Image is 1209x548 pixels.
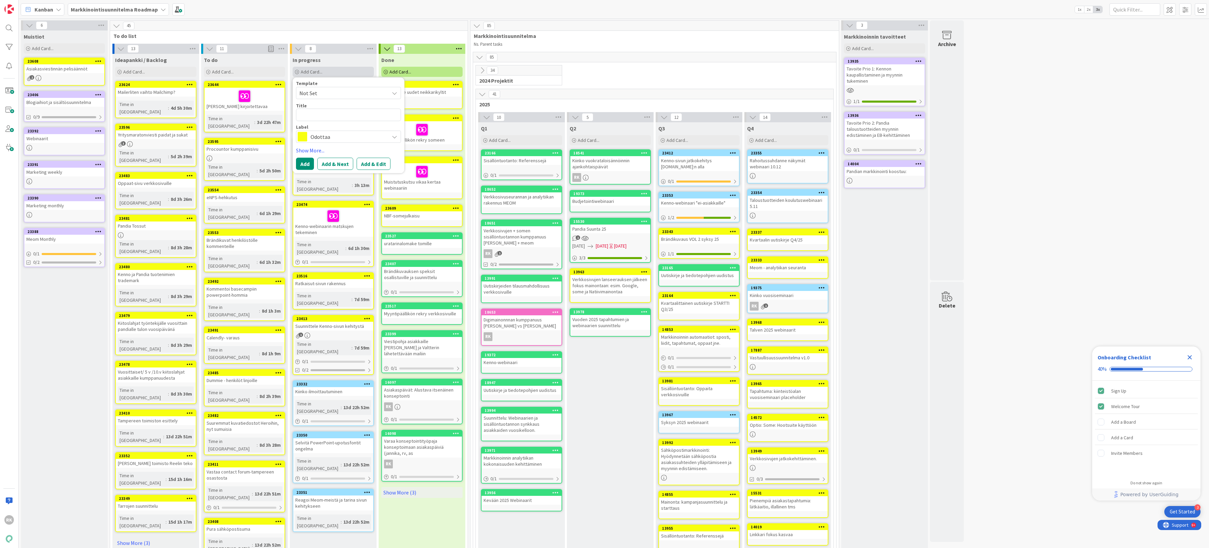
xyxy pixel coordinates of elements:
div: 18947Uutiskirje ja tiedotepohjien uudistus [482,380,561,395]
div: 23412 [659,150,739,156]
div: 23492 [205,278,284,284]
span: 3x [1093,6,1102,13]
div: Sign Up [1111,387,1126,395]
span: Add Card... [212,69,234,75]
div: 23354 [748,190,828,196]
div: 23352[PERSON_NAME] toimisto Reelin teko [116,453,196,468]
div: 23482Suuremmat kuvatiedostot Heroihin, nyt sumuisia [205,413,284,434]
div: 13935 [848,59,925,64]
span: To do list [113,33,459,39]
a: Show More... [296,146,401,154]
span: Markkinoinnin tavoitteet [844,33,906,40]
span: Add Card... [123,69,145,75]
div: 23165 [659,265,739,271]
div: 23518Myyntipäällikön rekry someen [382,115,462,144]
span: 2 [30,75,34,80]
div: 14855Mainonta: kampanjasuunnittelu ja starttaus [659,491,739,512]
div: Checklist Container [1092,346,1201,501]
div: 23166Sisällöntuotanto: Referenssejä [482,150,561,165]
img: avatar [4,534,14,544]
span: Ideapankki / Backlog [115,57,167,63]
div: RK [382,402,462,411]
div: Sign Up is complete. [1095,383,1198,398]
div: 23527 [382,233,462,239]
div: 23407Brändikuvauksen speksit osallistuville ja suunnittelu [382,261,462,282]
span: Q2 [570,125,576,132]
div: 23410Tampereen toimiston esittely [116,410,196,425]
div: Tavoite Prio 1: Kennon kaupallistaminen ja myynnin tukeminen [845,64,925,85]
span: Support [14,1,31,9]
div: 23624 [119,82,196,87]
div: 23474Kenno-webinaarin matskujen tekeminen [293,202,373,237]
span: 3 [856,21,868,29]
span: 85 [483,22,495,30]
span: 2025 [479,101,825,108]
div: 19373 [570,191,650,197]
div: 23553Brändikuvat henkilöstölle kommenteille [205,230,284,251]
div: RK [482,332,561,341]
div: 13967Syksyn 2025 webinaarit [659,412,739,427]
div: Time in [GEOGRAPHIC_DATA] [118,101,168,115]
div: 18947 [482,380,561,386]
div: 23491 [205,327,284,333]
span: 45 [123,22,134,30]
div: 13968Talven 2025 webinaarit [748,319,828,334]
span: Muistiot [24,33,44,40]
div: 23164 [659,293,739,299]
div: 15531Pienempiä asiakastapahtumia: lätkäaitio, illallinen tms [748,490,828,511]
div: 9+ [34,3,38,8]
div: 23610Muistutuskutsu vikaa kertaa webinaariin [382,157,462,192]
b: Markkinointisuunnitelma Roadmap [71,6,158,13]
div: 23518 [382,115,462,121]
div: 13963Verkkosivujen lanseerauksen jälkeen fokus mainontaan: esim. Google, some ja Natiivimainontaa [570,269,650,296]
div: 23343Brändikuvaus VOL 2 syksy 25 [659,229,739,244]
div: 14004 [845,161,925,167]
div: 13994 [482,407,561,414]
div: 17887Vastuullisuussuunnitelma v1.0 [748,347,828,362]
div: 23643 [385,82,462,87]
div: 13991 [482,275,561,281]
div: 0/1 [293,357,373,366]
div: 18651 [482,220,561,226]
div: 23392 [24,128,104,134]
div: 1/1 [845,97,925,106]
span: Add Card... [301,69,322,75]
div: 23391Marketing weekly [24,162,104,176]
div: 19372 [482,352,561,358]
div: 23483Oppaat-sivu verkkosivuille [116,173,196,188]
span: Label [296,125,308,129]
div: 23491Calendly- varaus [205,327,284,342]
div: 23474 [293,202,373,208]
div: 23481 [116,215,196,222]
div: 23481Pandia Tossut [116,215,196,230]
span: Add Card... [666,137,688,143]
div: 23517Myyntipäällikön rekry verkkosivuille [382,303,462,318]
span: To do [204,57,218,63]
div: 23596 [116,124,196,130]
div: 23516 [293,273,373,279]
div: Blogiaihiot ja sisältösuunnitelma [24,98,104,107]
div: RK [748,302,828,311]
div: 23554 [205,187,284,193]
div: 23517 [382,303,462,309]
div: 0/1 [482,475,561,483]
div: 14853 [659,326,739,333]
div: 23399Viestipohja asiakkaille [PERSON_NAME] ja Valtterin lähetettävään mailiin [382,331,462,358]
div: 0/1 [382,288,462,296]
div: 23518 [385,116,462,121]
div: 23609 [382,205,462,211]
div: 23608 [27,59,104,64]
a: Show More (3) [381,487,463,498]
span: 2024 Projektit [479,77,553,84]
div: 23644[PERSON_NAME] kirjoitettavaa [205,82,284,111]
span: 2x [1084,6,1093,13]
div: 13949Verkkosivujen jatkokehittäminen. [748,448,828,463]
span: 13 [127,45,139,53]
div: 23390 [24,195,104,201]
label: Title [296,103,307,109]
div: 13936Tavoite Prio 2: Pandia taloustuotteiden myynnin edistäminen ja EB-kehittäminen [845,112,925,140]
div: Open Get Started checklist, remaining modules: 3 [1164,506,1201,518]
div: 1/2 [659,213,739,222]
span: Add Card... [389,69,411,75]
div: 14572Optio: Some: Hootsuite käyttöön [748,415,828,429]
